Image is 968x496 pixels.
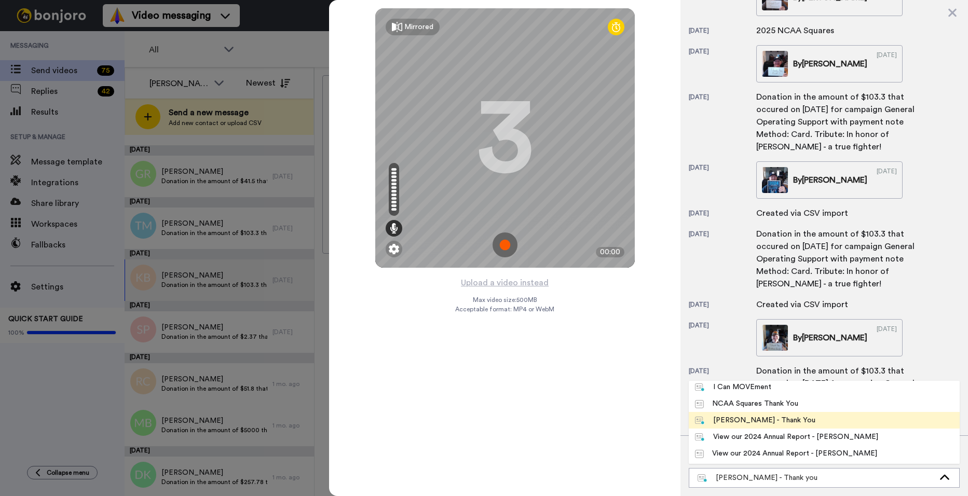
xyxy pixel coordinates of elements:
[473,296,537,304] span: Max video size: 500 MB
[476,99,534,177] div: 3
[695,448,877,459] div: View our 2024 Annual Report - [PERSON_NAME]
[689,163,756,199] div: [DATE]
[698,473,934,483] div: [PERSON_NAME] - Thank you
[756,228,922,290] div: Donation in the amount of $103.3 that occured on [DATE] for campaign General Operating Support wi...
[756,365,922,427] div: Donation in the amount of $103.3 that occured on [DATE] for campaign General Operating Support wi...
[695,383,705,392] img: nextgen-template.svg
[756,207,848,219] div: Created via CSV import
[689,230,756,290] div: [DATE]
[695,432,878,442] div: View our 2024 Annual Report - [PERSON_NAME]
[455,305,554,313] span: Acceptable format: MP4 or WebM
[689,47,756,82] div: [DATE]
[877,167,897,193] div: [DATE]
[389,244,399,254] img: ic_gear.svg
[756,319,903,356] a: By[PERSON_NAME][DATE]
[596,247,624,257] div: 00:00
[698,474,707,483] img: nextgen-template.svg
[756,91,922,153] div: Donation in the amount of $103.3 that occured on [DATE] for campaign General Operating Support wi...
[493,232,517,257] img: ic_record_start.svg
[689,321,756,356] div: [DATE]
[756,161,903,199] a: By[PERSON_NAME][DATE]
[793,332,867,344] div: By [PERSON_NAME]
[695,433,705,442] img: nextgen-template.svg
[695,450,704,458] img: Message-temps.svg
[695,398,798,409] div: NCAA Squares Thank You
[793,174,867,186] div: By [PERSON_NAME]
[877,51,897,77] div: [DATE]
[458,276,552,290] button: Upload a video instead
[877,325,897,351] div: [DATE]
[695,400,704,408] img: Message-temps.svg
[762,51,788,77] img: 8cba5bbd-e0f7-4782-adf7-f61295167922-thumb.jpg
[689,367,756,427] div: [DATE]
[695,382,771,392] div: I Can MOVEment
[695,417,705,425] img: nextgen-template.svg
[689,93,756,153] div: [DATE]
[793,58,867,70] div: By [PERSON_NAME]
[695,415,815,425] div: [PERSON_NAME] - Thank You
[756,45,903,82] a: By[PERSON_NAME][DATE]
[756,298,848,311] div: Created via CSV import
[762,167,788,193] img: 221fb421-ac60-4912-ab97-ad3719abb723-thumb.jpg
[762,325,788,351] img: 83d15cec-b239-4713-867c-463979b7082c-thumb.jpg
[689,300,756,311] div: [DATE]
[689,209,756,219] div: [DATE]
